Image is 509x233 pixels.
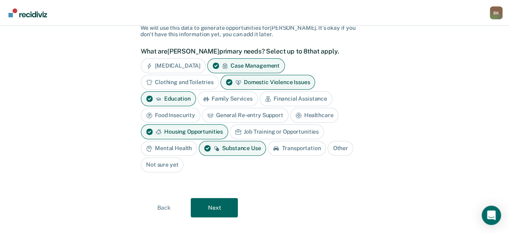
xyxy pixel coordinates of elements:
button: Profile dropdown button [490,6,503,19]
img: Recidiviz [8,8,47,17]
div: Education [141,91,196,106]
div: Not sure yet [141,157,183,172]
div: Transportation [268,141,326,156]
div: Housing Opportunities [141,124,228,139]
label: What are [PERSON_NAME] primary needs? Select up to 8 that apply. [141,47,364,55]
div: B K [490,6,503,19]
div: Financial Assistance [260,91,332,106]
div: General Re-entry Support [202,108,289,123]
div: Mental Health [141,141,197,156]
div: Healthcare [290,108,339,123]
div: [MEDICAL_DATA] [141,58,206,73]
div: Other [328,141,353,156]
div: Food Insecurity [141,108,200,123]
div: We will use this data to generate opportunities for [PERSON_NAME] . It's okay if you don't have t... [140,25,369,38]
div: Domestic Violence Issues [220,75,315,90]
div: Family Services [198,91,258,106]
div: Open Intercom Messenger [482,206,501,225]
button: Back [140,198,188,217]
div: Job Training or Opportunities [230,124,324,139]
div: Clothing and Toiletries [141,75,219,90]
div: Case Management [207,58,285,73]
button: Next [191,198,238,217]
div: Substance Use [199,141,266,156]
